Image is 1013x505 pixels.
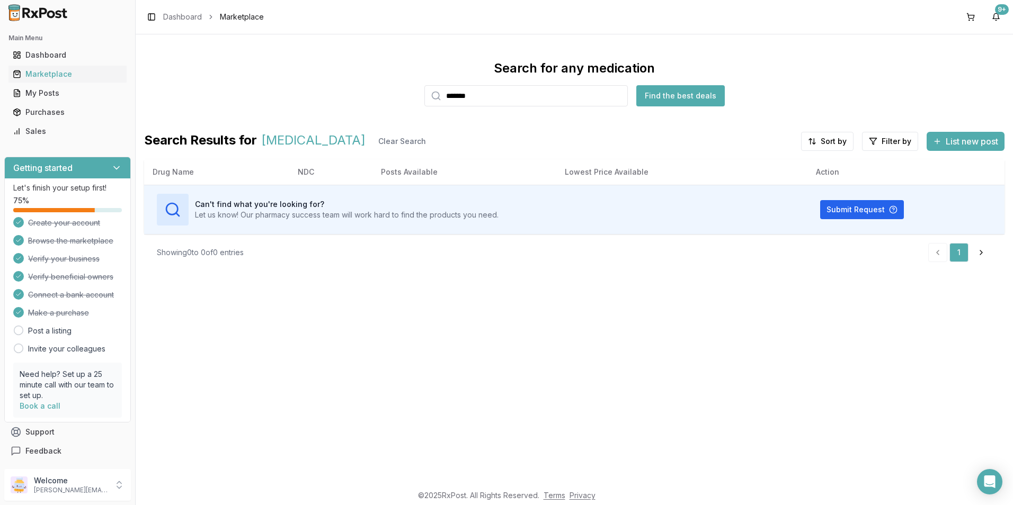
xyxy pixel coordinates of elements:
button: My Posts [4,85,131,102]
a: Book a call [20,401,60,410]
div: Sales [13,126,122,137]
span: List new post [946,135,998,148]
span: 75 % [13,195,29,206]
button: Support [4,422,131,441]
th: Lowest Price Available [556,159,807,185]
a: Dashboard [8,46,127,65]
button: Filter by [862,132,918,151]
button: Purchases [4,104,131,121]
h3: Can't find what you're looking for? [195,199,499,210]
div: Open Intercom Messenger [977,469,1002,494]
button: Sales [4,123,131,140]
span: Filter by [882,136,911,147]
th: Action [807,159,1005,185]
a: Go to next page [971,243,992,262]
button: Dashboard [4,47,131,64]
a: Sales [8,122,127,141]
span: [MEDICAL_DATA] [261,132,366,151]
nav: pagination [928,243,992,262]
div: Showing 0 to 0 of 0 entries [157,247,244,258]
button: List new post [927,132,1005,151]
img: RxPost Logo [4,4,72,21]
div: My Posts [13,88,122,98]
button: Find the best deals [636,85,725,106]
span: Connect a bank account [28,290,114,300]
button: Sort by [801,132,854,151]
p: [PERSON_NAME][EMAIL_ADDRESS][DOMAIN_NAME] [34,486,108,494]
a: 1 [949,243,968,262]
h3: Getting started [13,161,73,174]
a: Dashboard [163,12,202,22]
span: Feedback [25,446,61,456]
div: Purchases [13,107,122,118]
span: Sort by [821,136,847,147]
a: Purchases [8,103,127,122]
span: Make a purchase [28,308,89,318]
h2: Main Menu [8,34,127,42]
a: Marketplace [8,65,127,84]
th: Drug Name [144,159,289,185]
a: Terms [544,491,565,500]
div: Marketplace [13,69,122,79]
span: Create your account [28,218,100,228]
th: Posts Available [372,159,556,185]
div: 9+ [995,4,1009,15]
span: Marketplace [220,12,264,22]
a: List new post [927,137,1005,148]
button: Submit Request [820,200,904,219]
button: Feedback [4,441,131,461]
a: Invite your colleagues [28,344,105,354]
a: My Posts [8,84,127,103]
span: Browse the marketplace [28,236,113,246]
span: Verify beneficial owners [28,272,113,282]
a: Post a listing [28,326,72,336]
button: Marketplace [4,66,131,83]
p: Let's finish your setup first! [13,183,122,193]
nav: breadcrumb [163,12,264,22]
a: Privacy [570,491,596,500]
th: NDC [289,159,372,185]
span: Verify your business [28,254,100,264]
button: Clear Search [370,132,434,151]
button: 9+ [988,8,1005,25]
div: Search for any medication [494,60,655,77]
span: Search Results for [144,132,257,151]
div: Dashboard [13,50,122,60]
p: Welcome [34,475,108,486]
img: User avatar [11,476,28,493]
p: Need help? Set up a 25 minute call with our team to set up. [20,369,115,401]
p: Let us know! Our pharmacy success team will work hard to find the products you need. [195,210,499,220]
